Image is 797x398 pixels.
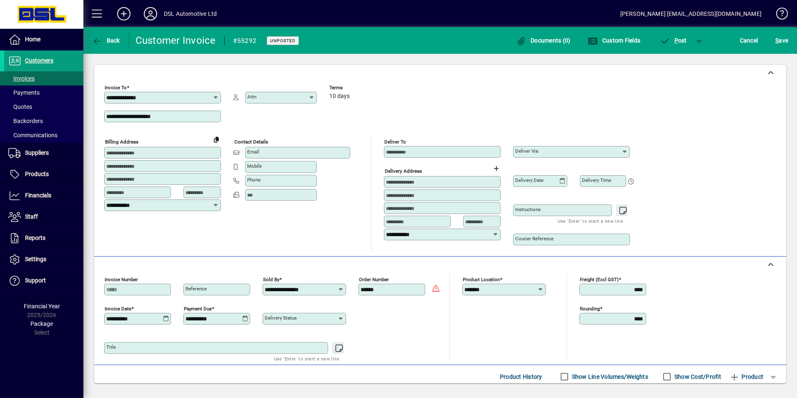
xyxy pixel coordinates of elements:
mat-label: Rounding [580,306,600,312]
mat-label: Delivery date [515,177,544,183]
span: Documents (0) [516,37,571,44]
a: Support [4,270,83,291]
mat-label: Product location [463,277,500,282]
span: Reports [25,234,45,241]
a: Settings [4,249,83,270]
span: Financial Year [24,303,60,310]
button: Choose address [489,162,503,175]
span: Invoices [8,75,35,82]
mat-label: Deliver To [384,139,406,145]
a: Staff [4,207,83,227]
mat-label: Mobile [247,163,262,169]
span: Support [25,277,46,284]
span: Backorders [8,118,43,124]
mat-label: Delivery status [265,315,297,321]
a: Knowledge Base [770,2,787,29]
mat-label: Delivery time [582,177,611,183]
span: Back [92,37,120,44]
mat-label: Invoice number [105,277,138,282]
a: Reports [4,228,83,249]
button: Profile [137,6,164,21]
span: Communications [8,132,58,139]
button: Post [656,33,691,48]
span: Product History [500,370,542,383]
mat-label: Sold by [263,277,279,282]
mat-label: Freight (excl GST) [580,277,619,282]
div: DSL Automotive Ltd [164,7,217,20]
span: P [674,37,678,44]
span: Financials [25,192,51,199]
span: Terms [329,85,379,91]
mat-label: Deliver via [515,148,538,154]
mat-label: Courier Reference [515,236,554,242]
a: Home [4,29,83,50]
span: ost [660,37,687,44]
div: Customer Invoice [135,34,216,47]
mat-label: Invoice date [105,306,131,312]
mat-hint: Use 'Enter' to start a new line [274,354,339,363]
span: Customers [25,57,53,64]
a: Invoices [4,71,83,86]
span: Package [30,320,53,327]
div: #55292 [233,34,257,48]
app-page-header-button: Back [83,33,129,48]
mat-label: Phone [247,177,261,183]
a: Quotes [4,100,83,114]
span: 10 days [329,93,350,100]
button: Save [773,33,790,48]
mat-label: Order number [359,277,389,282]
button: Custom Fields [586,33,642,48]
mat-label: Attn [247,94,256,100]
span: Home [25,36,40,43]
mat-label: Payment due [184,306,212,312]
button: Cancel [738,33,760,48]
label: Show Line Volumes/Weights [570,373,648,381]
span: Suppliers [25,149,49,156]
span: Payments [8,89,40,96]
button: Add [110,6,137,21]
button: Product [725,369,767,384]
a: Financials [4,185,83,206]
mat-label: Title [106,344,116,350]
a: Payments [4,86,83,100]
button: Back [90,33,122,48]
span: Settings [25,256,46,262]
button: Product History [496,369,546,384]
button: Copy to Delivery address [210,133,223,146]
span: Product [729,370,763,383]
span: Custom Fields [588,37,640,44]
mat-label: Instructions [515,207,541,212]
span: Unposted [270,38,296,43]
mat-label: Email [247,149,259,155]
a: Suppliers [4,143,83,164]
a: Communications [4,128,83,142]
mat-label: Reference [185,286,207,292]
a: Products [4,164,83,185]
mat-label: Invoice To [105,85,127,91]
span: Quotes [8,103,32,110]
div: [PERSON_NAME] [EMAIL_ADDRESS][DOMAIN_NAME] [620,7,762,20]
mat-hint: Use 'Enter' to start a new line [558,216,623,226]
span: S [775,37,779,44]
span: Products [25,171,49,177]
span: ave [775,34,788,47]
span: Cancel [740,34,758,47]
button: Documents (0) [514,33,573,48]
label: Show Cost/Profit [673,373,721,381]
span: Staff [25,213,38,220]
a: Backorders [4,114,83,128]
